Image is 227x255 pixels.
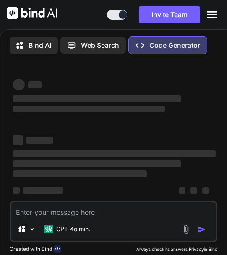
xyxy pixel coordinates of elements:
img: attachment [181,224,191,234]
p: Bind AI [29,40,51,50]
span: ‌ [190,187,197,194]
span: Privacy [189,247,204,252]
span: ‌ [202,187,209,194]
span: ‌ [23,187,63,194]
span: ‌ [28,81,42,88]
img: icon [198,225,206,234]
span: ‌ [13,106,165,112]
img: Bind AI [7,7,57,19]
span: ‌ [13,160,181,167]
span: ‌ [13,170,146,177]
p: GPT-4o min.. [56,225,92,233]
span: ‌ [179,187,185,194]
span: ‌ [13,79,25,90]
p: Web Search [81,40,119,50]
p: Created with Bind [10,246,52,252]
span: ‌ [13,135,23,145]
p: Code Generator [149,40,200,50]
span: ‌ [13,187,20,194]
img: bind-logo [54,245,61,253]
span: ‌ [13,95,181,102]
img: GPT-4o mini [44,225,53,233]
img: Pick Models [29,226,36,233]
button: Invite Team [139,6,200,23]
p: Always check its answers. in Bind [136,246,217,252]
span: ‌ [26,137,53,144]
span: ‌ [13,150,215,157]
